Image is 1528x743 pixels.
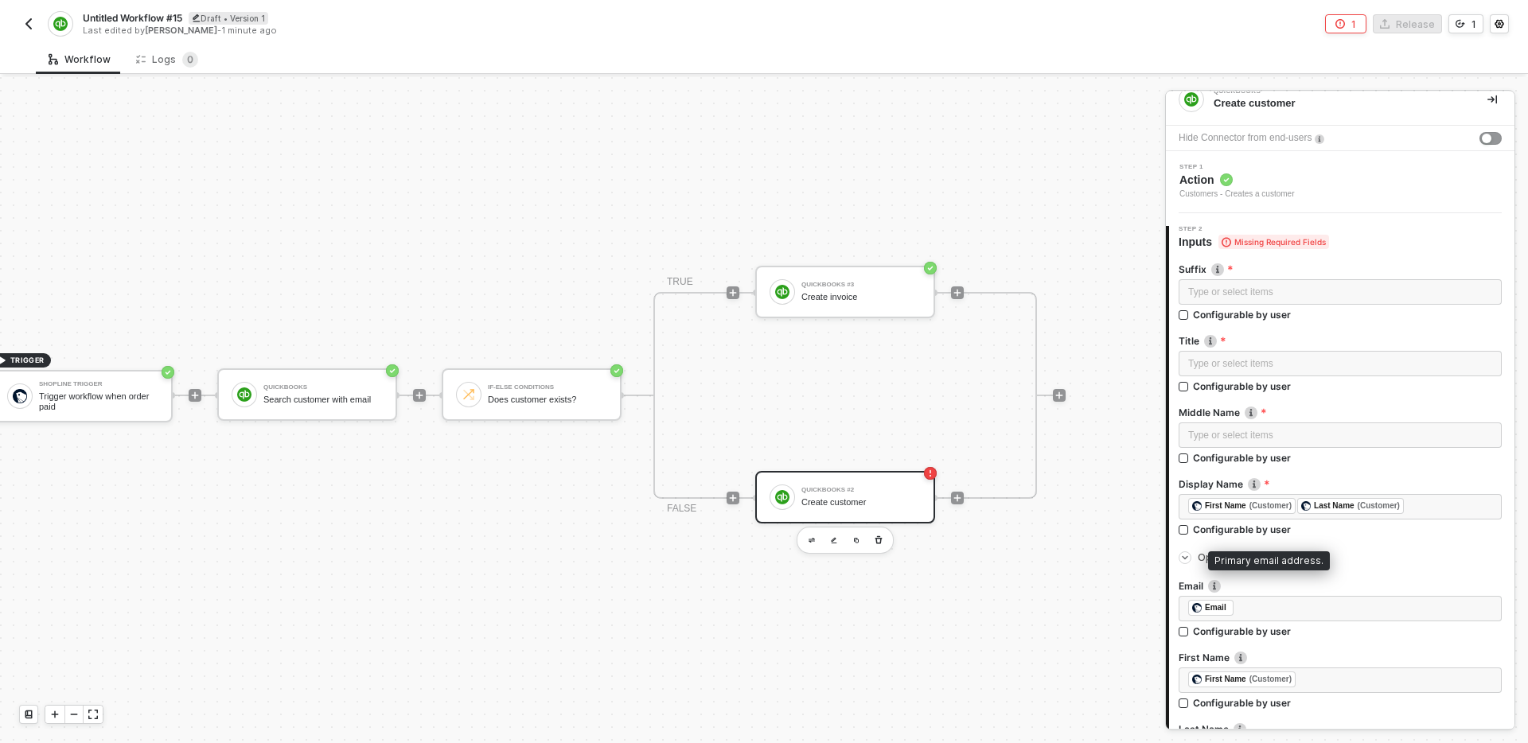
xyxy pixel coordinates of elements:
[1314,499,1355,513] div: Last Name
[924,262,937,274] span: icon-success-page
[189,12,268,25] div: Draft • Version 1
[386,364,399,377] span: icon-success-page
[1351,18,1356,31] div: 1
[802,531,821,550] button: edit-cred
[1249,673,1292,686] div: (Customer)
[1192,675,1202,684] img: fieldIcon
[1218,235,1329,249] span: Missing Required Fields
[50,710,60,719] span: icon-play
[145,25,217,36] span: [PERSON_NAME]
[1234,723,1246,736] img: icon-info
[801,487,921,493] div: QuickBooks #2
[1325,14,1366,33] button: 1
[49,53,111,66] div: Workflow
[88,710,98,719] span: icon-expand
[1205,499,1246,513] div: First Name
[1234,652,1247,664] img: icon-info
[728,288,738,298] span: icon-play
[1179,226,1329,232] span: Step 2
[1193,523,1291,536] div: Configurable by user
[462,387,476,402] img: icon
[1184,92,1199,107] img: integration-icon
[1179,188,1295,200] div: Customers - Creates a customer
[1179,130,1312,146] div: Hide Connector from end-users
[1211,263,1224,276] img: icon-info
[1335,19,1345,29] span: icon-error-page
[924,467,937,480] span: icon-error-page
[1245,407,1257,419] img: icon-info
[1205,672,1246,687] div: First Name
[801,292,921,302] div: Create invoice
[1204,335,1217,348] img: icon-info
[162,366,174,379] span: icon-success-page
[1179,579,1502,593] label: Email
[1179,549,1502,566] div: Optional Parameters
[1192,501,1202,511] img: fieldIcon
[1054,391,1064,400] span: icon-play
[953,288,962,298] span: icon-play
[263,395,383,405] div: Search customer with email
[1358,500,1400,512] div: (Customer)
[728,493,738,503] span: icon-play
[953,493,962,503] span: icon-play
[182,52,198,68] sup: 0
[1471,18,1476,31] div: 1
[1179,263,1502,276] label: Suffix
[53,17,67,31] img: integration-icon
[22,18,35,30] img: back
[1192,603,1202,613] img: fieldIcon
[1193,696,1291,710] div: Configurable by user
[667,501,696,516] div: FALSE
[1179,477,1502,491] label: Display Name
[39,381,158,387] div: Shopline Trigger
[415,391,424,400] span: icon-play
[69,710,79,719] span: icon-minus
[1179,172,1295,188] span: Action
[1456,19,1465,29] span: icon-versioning
[809,538,815,543] img: edit-cred
[1495,19,1504,29] span: icon-settings
[83,11,182,25] span: Untitled Workflow #15
[1193,379,1291,393] div: Configurable by user
[1179,164,1295,170] span: Step 1
[39,391,158,411] div: Trigger workflow when order paid
[10,354,45,367] span: TRIGGER
[667,274,693,290] div: TRUE
[1373,14,1442,33] button: Release
[1214,88,1452,95] div: QuickBooks
[13,389,27,403] img: icon
[1198,551,1299,563] span: Optional Parameters
[1208,551,1330,570] div: Primary email address.
[190,391,200,400] span: icon-play
[237,387,251,402] img: icon
[1193,624,1291,638] div: Configurable by user
[801,497,921,508] div: Create customer
[1249,500,1292,512] div: (Customer)
[488,384,607,391] div: If-Else Conditions
[83,25,762,37] div: Last edited by - 1 minute ago
[801,282,921,288] div: QuickBooks #3
[831,537,837,544] img: edit-cred
[1179,334,1502,348] label: Title
[1315,134,1324,144] img: icon-info
[1193,451,1291,465] div: Configurable by user
[1179,651,1502,664] label: First Name
[1487,95,1497,104] span: icon-collapse-right
[1193,308,1291,321] div: Configurable by user
[1179,234,1329,250] span: Inputs
[1208,580,1221,593] img: icon-info
[1214,96,1462,111] div: Create customer
[775,285,789,299] img: icon
[824,531,844,550] button: edit-cred
[1248,478,1261,491] img: icon-info
[1179,406,1502,419] label: Middle Name
[1448,14,1483,33] button: 1
[775,490,789,504] img: icon
[1301,501,1311,511] img: fieldIcon
[19,14,38,33] button: back
[263,384,383,391] div: QuickBooks
[1205,601,1226,615] div: Email
[136,52,198,68] div: Logs
[847,531,866,550] button: copy-block
[1179,722,1502,736] label: Last Name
